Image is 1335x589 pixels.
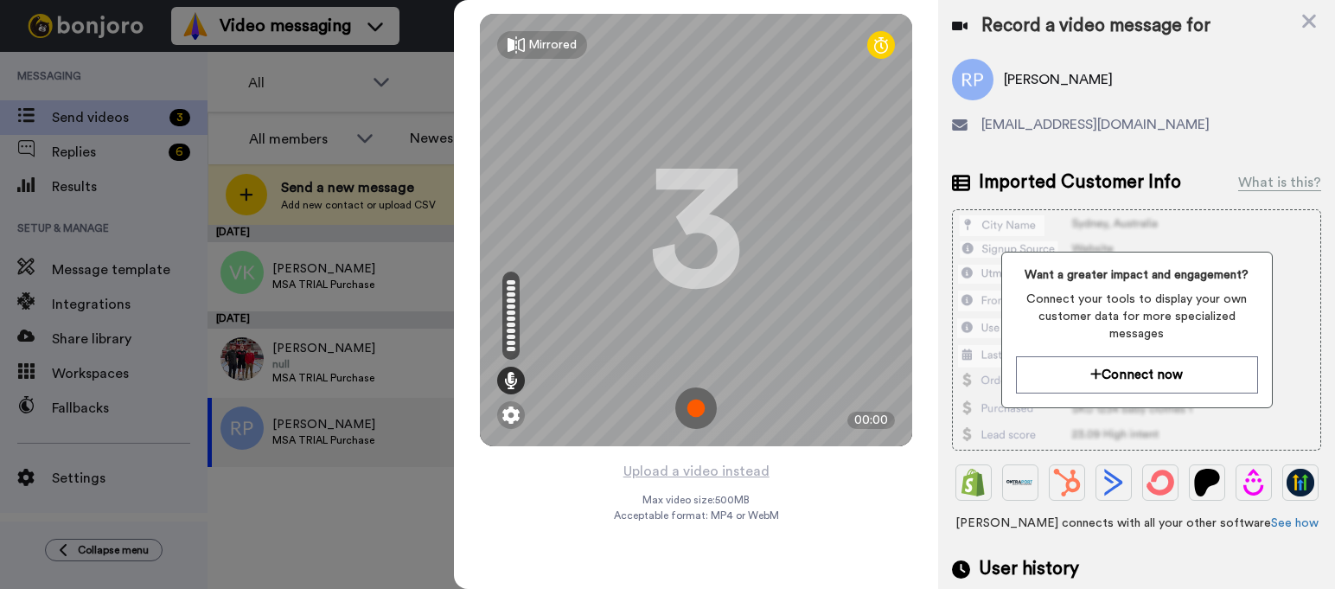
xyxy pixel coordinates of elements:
span: [PERSON_NAME] connects with all your other software [952,515,1321,532]
button: Upload a video instead [618,460,775,483]
span: Imported Customer Info [979,170,1181,195]
img: Hubspot [1053,469,1081,496]
span: Connect your tools to display your own customer data for more specialized messages [1016,291,1258,343]
img: Shopify [960,469,987,496]
span: Want a greater impact and engagement? [1016,266,1258,284]
img: Drip [1240,469,1268,496]
img: ActiveCampaign [1100,469,1127,496]
img: ConvertKit [1147,469,1174,496]
span: User history [979,556,1079,582]
span: Max video size: 500 MB [642,493,750,507]
div: What is this? [1238,172,1321,193]
button: Connect now [1016,356,1258,394]
span: [EMAIL_ADDRESS][DOMAIN_NAME] [981,114,1210,135]
img: ic_record_start.svg [675,387,717,429]
img: Patreon [1193,469,1221,496]
img: Ontraport [1006,469,1034,496]
img: GoHighLevel [1287,469,1314,496]
div: 00:00 [847,412,895,429]
span: Acceptable format: MP4 or WebM [614,509,779,522]
a: See how [1271,517,1319,529]
div: 3 [648,165,744,295]
img: ic_gear.svg [502,407,520,424]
